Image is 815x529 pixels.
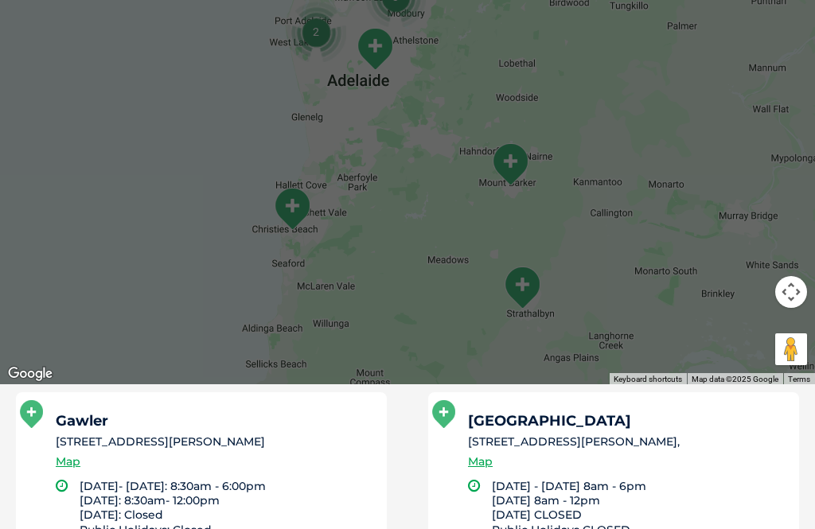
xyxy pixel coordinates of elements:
[775,333,807,365] button: Drag Pegman onto the map to open Street View
[468,453,493,471] a: Map
[56,453,80,471] a: Map
[692,375,778,383] span: Map data ©2025 Google
[468,414,785,428] h5: [GEOGRAPHIC_DATA]
[56,434,372,450] li: [STREET_ADDRESS][PERSON_NAME]
[4,364,57,384] a: Click to see this area on Google Maps
[266,181,318,237] div: Noarlunga
[349,21,401,77] div: Greencross Vet Centre – Norwood
[484,136,536,193] div: Wellington Road
[468,434,785,450] li: [STREET_ADDRESS][PERSON_NAME],
[788,375,810,383] a: Terms (opens in new tab)
[496,259,548,316] div: Strathalbyn
[775,276,807,308] button: Map camera controls
[614,374,682,385] button: Keyboard shortcuts
[4,364,57,384] img: Google
[56,414,372,428] h5: Gawler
